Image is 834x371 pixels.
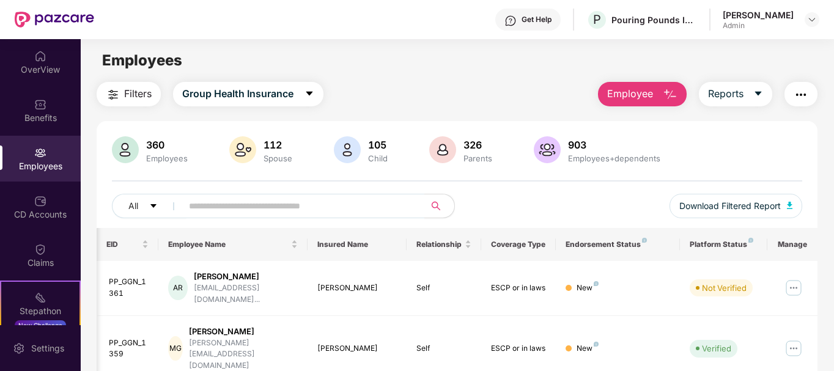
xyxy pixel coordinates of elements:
div: [PERSON_NAME] [723,9,794,21]
div: New [577,282,599,294]
div: ESCP or in laws [491,282,546,294]
div: Employees [144,153,190,163]
div: [PERSON_NAME] [189,326,298,337]
th: EID [97,228,159,261]
div: [PERSON_NAME] [194,271,298,282]
div: Self [416,282,471,294]
div: [EMAIL_ADDRESS][DOMAIN_NAME]... [194,282,298,306]
img: svg+xml;base64,PHN2ZyB4bWxucz0iaHR0cDovL3d3dy53My5vcmcvMjAwMC9zdmciIHdpZHRoPSI4IiBoZWlnaHQ9IjgiIH... [594,281,599,286]
div: Pouring Pounds India Pvt Ltd (CashKaro and EarnKaro) [611,14,697,26]
button: Employee [598,82,687,106]
div: 360 [144,139,190,151]
img: manageButton [784,339,803,358]
span: Download Filtered Report [679,199,781,213]
div: PP_GGN_1361 [109,276,149,299]
span: Group Health Insurance [182,86,293,101]
button: Allcaret-down [112,194,186,218]
span: Reports [708,86,744,101]
div: MG [168,336,182,361]
span: caret-down [149,202,158,211]
div: Not Verified [702,282,747,294]
div: New [577,343,599,354]
th: Coverage Type [481,228,556,261]
div: Child [366,153,390,163]
img: svg+xml;base64,PHN2ZyB4bWxucz0iaHR0cDovL3d3dy53My5vcmcvMjAwMC9zdmciIHhtbG5zOnhsaW5rPSJodHRwOi8vd3... [229,136,256,163]
span: caret-down [753,89,763,100]
img: svg+xml;base64,PHN2ZyBpZD0iQ2xhaW0iIHhtbG5zPSJodHRwOi8vd3d3LnczLm9yZy8yMDAwL3N2ZyIgd2lkdGg9IjIwIi... [34,243,46,255]
div: Get Help [522,15,552,24]
div: Spouse [261,153,295,163]
div: 326 [461,139,495,151]
img: svg+xml;base64,PHN2ZyB4bWxucz0iaHR0cDovL3d3dy53My5vcmcvMjAwMC9zdmciIHhtbG5zOnhsaW5rPSJodHRwOi8vd3... [112,136,139,163]
div: [PERSON_NAME] [317,282,397,294]
img: svg+xml;base64,PHN2ZyB4bWxucz0iaHR0cDovL3d3dy53My5vcmcvMjAwMC9zdmciIHdpZHRoPSI4IiBoZWlnaHQ9IjgiIH... [748,238,753,243]
div: Endorsement Status [566,240,670,249]
th: Insured Name [308,228,407,261]
div: [PERSON_NAME] [317,343,397,354]
div: Parents [461,153,495,163]
div: 112 [261,139,295,151]
img: svg+xml;base64,PHN2ZyB4bWxucz0iaHR0cDovL3d3dy53My5vcmcvMjAwMC9zdmciIHdpZHRoPSI4IiBoZWlnaHQ9IjgiIH... [642,238,647,243]
img: svg+xml;base64,PHN2ZyBpZD0iSG9tZSIgeG1sbnM9Imh0dHA6Ly93d3cudzMub3JnLzIwMDAvc3ZnIiB3aWR0aD0iMjAiIG... [34,50,46,62]
th: Employee Name [158,228,308,261]
img: svg+xml;base64,PHN2ZyBpZD0iRW1wbG95ZWVzIiB4bWxucz0iaHR0cDovL3d3dy53My5vcmcvMjAwMC9zdmciIHdpZHRoPS... [34,147,46,159]
span: search [424,201,448,211]
th: Relationship [407,228,481,261]
img: svg+xml;base64,PHN2ZyBpZD0iQmVuZWZpdHMiIHhtbG5zPSJodHRwOi8vd3d3LnczLm9yZy8yMDAwL3N2ZyIgd2lkdGg9Ij... [34,98,46,111]
div: PP_GGN_1359 [109,337,149,361]
img: svg+xml;base64,PHN2ZyB4bWxucz0iaHR0cDovL3d3dy53My5vcmcvMjAwMC9zdmciIHdpZHRoPSIyMSIgaGVpZ2h0PSIyMC... [34,292,46,304]
div: Employees+dependents [566,153,663,163]
div: Settings [28,342,68,354]
button: Reportscaret-down [699,82,772,106]
button: Group Health Insurancecaret-down [173,82,323,106]
span: Employee Name [168,240,289,249]
img: svg+xml;base64,PHN2ZyB4bWxucz0iaHR0cDovL3d3dy53My5vcmcvMjAwMC9zdmciIHdpZHRoPSIyNCIgaGVpZ2h0PSIyNC... [794,87,808,102]
img: manageButton [784,278,803,298]
span: Employee [607,86,653,101]
span: Relationship [416,240,462,249]
div: Verified [702,342,731,354]
span: All [128,199,138,213]
th: Manage [768,228,817,261]
img: svg+xml;base64,PHN2ZyB4bWxucz0iaHR0cDovL3d3dy53My5vcmcvMjAwMC9zdmciIHhtbG5zOnhsaW5rPSJodHRwOi8vd3... [663,87,677,102]
div: ESCP or in laws [491,343,546,354]
div: Admin [723,21,794,31]
div: 105 [366,139,390,151]
img: svg+xml;base64,PHN2ZyB4bWxucz0iaHR0cDovL3d3dy53My5vcmcvMjAwMC9zdmciIHhtbG5zOnhsaW5rPSJodHRwOi8vd3... [334,136,361,163]
span: Filters [124,86,152,101]
div: New Challenge [15,320,66,330]
img: svg+xml;base64,PHN2ZyBpZD0iU2V0dGluZy0yMHgyMCIgeG1sbnM9Imh0dHA6Ly93d3cudzMub3JnLzIwMDAvc3ZnIiB3aW... [13,342,25,354]
img: svg+xml;base64,PHN2ZyBpZD0iSGVscC0zMngzMiIgeG1sbnM9Imh0dHA6Ly93d3cudzMub3JnLzIwMDAvc3ZnIiB3aWR0aD... [504,15,517,27]
div: 903 [566,139,663,151]
button: Filters [97,82,161,106]
img: svg+xml;base64,PHN2ZyBpZD0iQ0RfQWNjb3VudHMiIGRhdGEtbmFtZT0iQ0QgQWNjb3VudHMiIHhtbG5zPSJodHRwOi8vd3... [34,195,46,207]
span: EID [106,240,140,249]
div: AR [168,276,188,300]
div: Stepathon [1,305,79,317]
img: svg+xml;base64,PHN2ZyB4bWxucz0iaHR0cDovL3d3dy53My5vcmcvMjAwMC9zdmciIHhtbG5zOnhsaW5rPSJodHRwOi8vd3... [429,136,456,163]
img: svg+xml;base64,PHN2ZyB4bWxucz0iaHR0cDovL3d3dy53My5vcmcvMjAwMC9zdmciIHhtbG5zOnhsaW5rPSJodHRwOi8vd3... [534,136,561,163]
img: New Pazcare Logo [15,12,94,28]
button: Download Filtered Report [670,194,803,218]
div: Platform Status [690,240,757,249]
img: svg+xml;base64,PHN2ZyB4bWxucz0iaHR0cDovL3d3dy53My5vcmcvMjAwMC9zdmciIHdpZHRoPSIyNCIgaGVpZ2h0PSIyNC... [106,87,120,102]
span: P [593,12,601,27]
button: search [424,194,455,218]
img: svg+xml;base64,PHN2ZyB4bWxucz0iaHR0cDovL3d3dy53My5vcmcvMjAwMC9zdmciIHhtbG5zOnhsaW5rPSJodHRwOi8vd3... [787,202,793,209]
img: svg+xml;base64,PHN2ZyB4bWxucz0iaHR0cDovL3d3dy53My5vcmcvMjAwMC9zdmciIHdpZHRoPSI4IiBoZWlnaHQ9IjgiIH... [594,342,599,347]
div: Self [416,343,471,354]
span: caret-down [304,89,314,100]
span: Employees [102,51,182,69]
img: svg+xml;base64,PHN2ZyBpZD0iRHJvcGRvd24tMzJ4MzIiIHhtbG5zPSJodHRwOi8vd3d3LnczLm9yZy8yMDAwL3N2ZyIgd2... [807,15,817,24]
